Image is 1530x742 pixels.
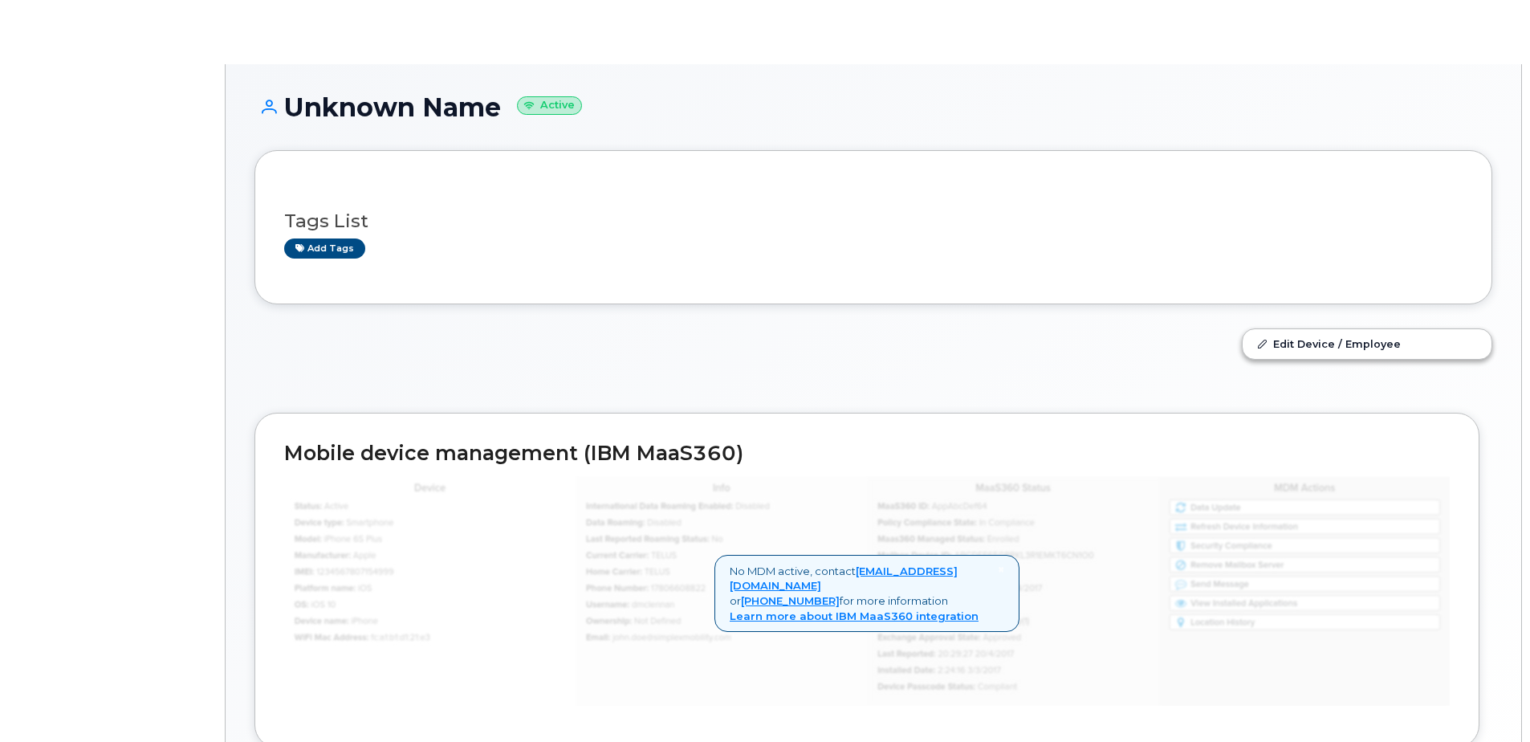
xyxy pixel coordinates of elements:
small: Active [517,96,582,115]
a: Add tags [284,238,365,259]
a: Edit Device / Employee [1243,329,1491,358]
h1: Unknown Name [254,93,1492,121]
img: mdm_maas360_data_lg-147edf4ce5891b6e296acbe60ee4acd306360f73f278574cfef86ac192ea0250.jpg [284,476,1450,705]
h2: Mobile device management (IBM MaaS360) [284,442,1450,465]
a: Close [998,564,1004,576]
a: [PHONE_NUMBER] [741,594,840,607]
a: Learn more about IBM MaaS360 integration [730,609,979,622]
span: × [998,562,1004,577]
h3: Tags List [284,211,1463,231]
a: [EMAIL_ADDRESS][DOMAIN_NAME] [730,565,958,593]
div: No MDM active, contact or for more information [714,555,1019,632]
